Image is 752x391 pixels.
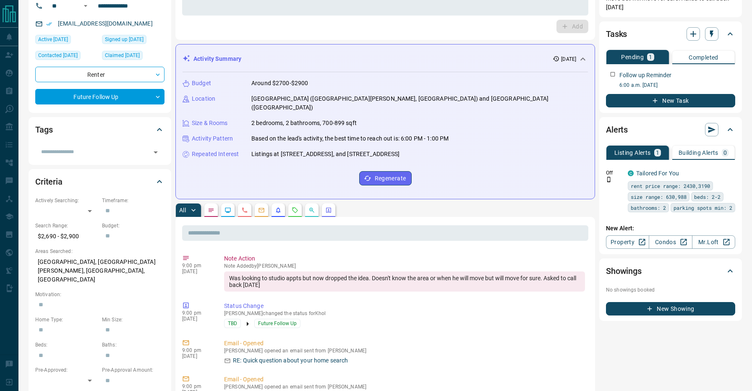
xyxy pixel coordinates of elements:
[192,134,233,143] p: Activity Pattern
[102,197,164,204] p: Timeframe:
[182,263,211,268] p: 9:00 pm
[102,366,164,374] p: Pre-Approval Amount:
[81,1,91,11] button: Open
[692,235,735,249] a: Mr.Loft
[631,182,710,190] span: rent price range: 2430,3190
[606,302,735,315] button: New Showing
[35,341,98,349] p: Beds:
[35,222,98,229] p: Search Range:
[183,51,588,67] div: Activity Summary[DATE]
[182,316,211,322] p: [DATE]
[182,310,211,316] p: 9:00 pm
[193,55,241,63] p: Activity Summary
[224,384,585,390] p: [PERSON_NAME] opened an email sent from [PERSON_NAME]
[192,79,211,88] p: Budget
[606,94,735,107] button: New Task
[258,319,297,328] span: Future Follow Up
[224,302,585,310] p: Status Change
[619,81,735,89] p: 6:00 a.m. [DATE]
[182,347,211,353] p: 9:00 pm
[606,27,627,41] h2: Tasks
[224,254,585,263] p: Note Action
[150,146,162,158] button: Open
[224,263,585,269] p: Note Added by [PERSON_NAME]
[192,94,215,103] p: Location
[38,51,78,60] span: Contacted [DATE]
[606,261,735,281] div: Showings
[251,119,357,128] p: 2 bedrooms, 2 bathrooms, 700-899 sqft
[619,71,671,80] p: Follow up Reminder
[182,268,211,274] p: [DATE]
[225,207,231,214] svg: Lead Browsing Activity
[621,54,644,60] p: Pending
[674,203,732,212] span: parking spots min: 2
[606,235,649,249] a: Property
[35,120,164,140] div: Tags
[631,203,666,212] span: bathrooms: 2
[258,207,265,214] svg: Emails
[656,150,659,156] p: 1
[606,286,735,294] p: No showings booked
[102,51,164,63] div: Tue Jun 17 2025
[723,150,727,156] p: 0
[606,224,735,233] p: New Alert:
[182,353,211,359] p: [DATE]
[224,271,585,292] div: Was looking to studio appts but now dropped the idea. Doesn't know the area or when he will move ...
[649,54,652,60] p: 1
[251,134,449,143] p: Based on the lead's activity, the best time to reach out is: 6:00 PM - 1:00 PM
[614,150,651,156] p: Listing Alerts
[636,170,679,177] a: Tailored For You
[308,207,315,214] svg: Opportunities
[35,89,164,104] div: Future Follow Up
[689,55,718,60] p: Completed
[35,248,164,255] p: Areas Searched:
[228,319,237,328] span: TBD
[251,94,588,112] p: [GEOGRAPHIC_DATA] ([GEOGRAPHIC_DATA][PERSON_NAME], [GEOGRAPHIC_DATA]) and [GEOGRAPHIC_DATA] ([GEO...
[182,383,211,389] p: 9:00 pm
[35,291,164,298] p: Motivation:
[241,207,248,214] svg: Calls
[251,150,400,159] p: Listings at [STREET_ADDRESS], and [STREET_ADDRESS]
[694,193,721,201] span: beds: 2-2
[208,207,214,214] svg: Notes
[35,255,164,287] p: [GEOGRAPHIC_DATA], [GEOGRAPHIC_DATA][PERSON_NAME], [GEOGRAPHIC_DATA], [GEOGRAPHIC_DATA]
[233,356,348,365] p: RE: Quick question about your home search
[46,21,52,27] svg: Email Verified
[192,150,239,159] p: Repeated Interest
[292,207,298,214] svg: Requests
[35,35,98,47] div: Tue Jun 17 2025
[224,375,585,384] p: Email - Opened
[649,235,692,249] a: Condos
[606,177,612,182] svg: Push Notification Only
[179,207,186,213] p: All
[102,316,164,323] p: Min Size:
[35,197,98,204] p: Actively Searching:
[606,264,642,278] h2: Showings
[606,123,628,136] h2: Alerts
[275,207,282,214] svg: Listing Alerts
[192,119,228,128] p: Size & Rooms
[606,169,623,177] p: Off
[35,51,98,63] div: Tue Jun 17 2025
[58,20,153,27] a: [EMAIL_ADDRESS][DOMAIN_NAME]
[102,35,164,47] div: Sat Jun 07 2025
[679,150,718,156] p: Building Alerts
[35,316,98,323] p: Home Type:
[35,366,98,374] p: Pre-Approved:
[606,24,735,44] div: Tasks
[35,123,52,136] h2: Tags
[359,171,412,185] button: Regenerate
[35,67,164,82] div: Renter
[224,348,585,354] p: [PERSON_NAME] opened an email sent from [PERSON_NAME]
[561,55,576,63] p: [DATE]
[35,172,164,192] div: Criteria
[606,120,735,140] div: Alerts
[38,35,68,44] span: Active [DATE]
[105,51,140,60] span: Claimed [DATE]
[224,339,585,348] p: Email - Opened
[102,341,164,349] p: Baths:
[105,35,144,44] span: Signed up [DATE]
[325,207,332,214] svg: Agent Actions
[35,175,63,188] h2: Criteria
[35,229,98,243] p: $2,690 - $2,900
